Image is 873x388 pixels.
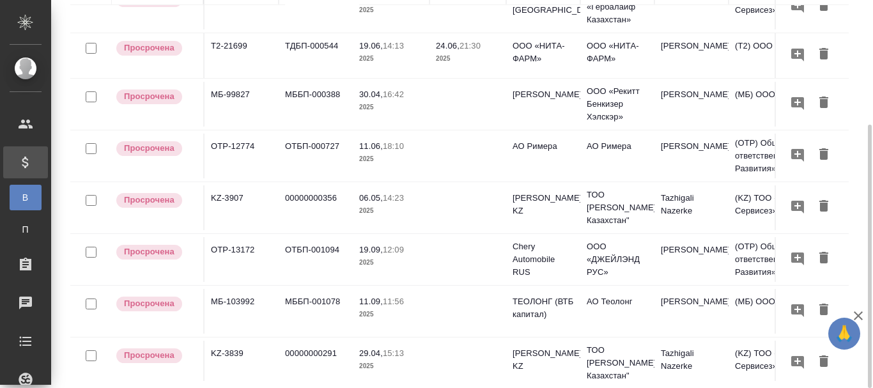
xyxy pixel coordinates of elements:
p: 06.05, [359,193,383,203]
p: 21:30 [460,41,481,50]
p: ТОО [PERSON_NAME] Казахстан" [587,189,648,227]
p: Просрочена [124,194,174,206]
td: 00000000291 [279,341,353,385]
p: ООО «ДЖЕЙЛЭНД РУС» [587,240,648,279]
p: [PERSON_NAME] [513,88,574,101]
button: Удалить [813,195,835,219]
span: В [16,191,35,204]
p: 2025 [359,101,423,114]
p: 11:56 [383,297,404,306]
td: Tazhigali Nazerke [654,341,729,385]
p: АО Римера [513,140,574,153]
p: ООО «НИТА-ФАРМ» [587,40,648,65]
td: [PERSON_NAME] [654,134,729,178]
a: П [10,217,42,242]
p: 11.09, [359,297,383,306]
p: ООО «Рекитт Бенкизер Хэлскэр» [587,85,648,123]
button: Удалить [813,43,835,66]
button: Удалить [813,299,835,322]
p: 2025 [359,52,423,65]
td: МБ-103992 [205,289,279,334]
span: П [16,223,35,236]
td: [PERSON_NAME] [654,33,729,78]
p: 2025 [359,256,423,269]
p: ТЕОЛОНГ (ВТБ капитал) [513,295,574,321]
p: Просрочена [124,349,174,362]
button: Удалить [813,91,835,115]
p: 2025 [359,153,423,166]
a: В [10,185,42,210]
p: 2025 [359,4,423,17]
td: OTP-13172 [205,237,279,282]
td: ОТБП-000727 [279,134,353,178]
button: 🙏 [828,318,860,350]
p: 15:13 [383,348,404,358]
p: Просрочена [124,142,174,155]
p: [PERSON_NAME] KZ [513,347,574,373]
td: ОТБП-001094 [279,237,353,282]
td: Т2-21699 [205,33,279,78]
p: 2025 [359,205,423,217]
p: Просрочена [124,245,174,258]
p: 14:23 [383,193,404,203]
p: Chery Automobile RUS [513,240,574,279]
p: ООО «НИТА-ФАРМ» [513,40,574,65]
td: МББП-000388 [279,82,353,127]
td: KZ-3839 [205,341,279,385]
td: KZ-3907 [205,185,279,230]
span: 🙏 [833,320,855,347]
p: ТОО [PERSON_NAME] Казахстан" [587,344,648,382]
td: 00000000356 [279,185,353,230]
p: 2025 [359,308,423,321]
td: OTP-12774 [205,134,279,178]
td: [PERSON_NAME] [654,237,729,282]
p: Просрочена [124,90,174,103]
p: Просрочена [124,42,174,54]
p: 30.04, [359,89,383,99]
button: Удалить [813,350,835,374]
td: МББП-001078 [279,289,353,334]
p: 14:13 [383,41,404,50]
p: 16:42 [383,89,404,99]
p: 19.09, [359,245,383,254]
p: 12:09 [383,245,404,254]
p: 2025 [436,52,500,65]
p: 11.06, [359,141,383,151]
p: 2025 [359,360,423,373]
button: Удалить [813,247,835,270]
p: Просрочена [124,297,174,310]
td: МБ-99827 [205,82,279,127]
td: Tazhigali Nazerke [654,185,729,230]
button: Удалить [813,143,835,167]
p: 18:10 [383,141,404,151]
td: ТДБП-000544 [279,33,353,78]
p: 29.04, [359,348,383,358]
p: АО Римера [587,140,648,153]
p: [PERSON_NAME] KZ [513,192,574,217]
p: 19.06, [359,41,383,50]
td: [PERSON_NAME] [654,82,729,127]
td: [PERSON_NAME] [654,289,729,334]
p: АО Теолонг [587,295,648,308]
p: 24.06, [436,41,460,50]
